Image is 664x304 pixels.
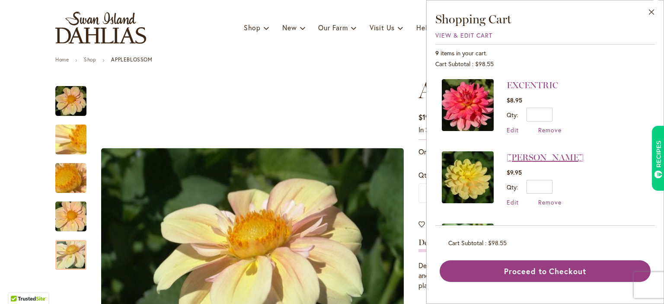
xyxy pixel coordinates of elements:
img: APPLEBLOSSOM [55,86,86,117]
div: APPLEBLOSSOM [55,231,86,270]
span: $98.55 [475,60,494,68]
span: Shopping Cart [435,12,511,26]
a: AHOY MATEY [442,151,494,206]
span: In stock [418,125,443,134]
div: Detailed Product Info [418,239,609,291]
label: Qty [507,183,518,191]
span: $19.95 [418,112,438,122]
span: Shop [244,23,261,32]
a: Home [55,56,69,63]
iframe: Launch Accessibility Center [6,273,31,298]
a: Remove [538,126,562,134]
span: $8.95 [507,96,522,104]
span: Help Center [416,23,456,32]
a: EXCENTRIC [442,79,494,134]
div: APPLEBLOSSOM [55,116,95,154]
label: Qty [507,111,518,119]
span: New [282,23,297,32]
a: store logo [55,12,146,44]
a: [PERSON_NAME] [507,224,584,235]
span: Qty [418,170,430,179]
a: Remove [538,198,562,206]
img: MATILDA HUSTON [442,224,494,275]
span: Our Farm [318,23,348,32]
a: EXCENTRIC [507,80,558,90]
span: 9 [435,49,439,57]
img: EXCENTRIC [442,79,494,131]
a: View & Edit Cart [435,31,492,39]
span: APPLEBLOSSOM [418,77,601,104]
a: Add to Wish List [418,220,488,230]
p: Order Now for Spring 2026 Delivery [418,147,609,157]
a: Description [418,239,457,251]
span: $9.95 [507,168,522,176]
a: Edit [507,126,519,134]
img: APPLEBLOSSOM [40,196,102,237]
div: APPLEBLOSSOM [55,154,95,193]
p: Delicate 4" flowers of creamy yellow with hints of blushed rose, and a soft pink blush collar. A ... [418,261,609,291]
span: items in your cart. [441,49,487,57]
a: Shop [84,56,96,63]
div: Availability [418,125,443,135]
span: $98.55 [488,239,507,247]
img: APPLEBLOSSOM [40,116,102,163]
div: APPLEBLOSSOM [55,77,95,116]
img: AHOY MATEY [442,151,494,203]
a: [PERSON_NAME] [507,152,584,163]
button: Proceed to Checkout [440,260,651,282]
span: Cart Subtotal [435,60,470,68]
span: Cart Subtotal [448,239,483,247]
span: Visit Us [370,23,395,32]
div: APPLEBLOSSOM [55,193,95,231]
strong: APPLEBLOSSOM [111,56,152,63]
a: Edit [507,198,519,206]
a: MATILDA HUSTON [442,224,494,278]
img: APPLEBLOSSOM [40,155,102,202]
